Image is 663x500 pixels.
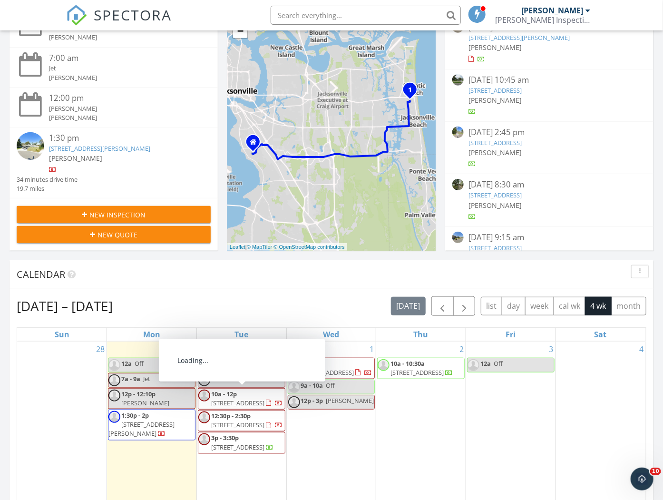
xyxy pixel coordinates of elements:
h2: [DATE] – [DATE] [17,296,113,315]
a: 9a - 11a [STREET_ADDRESS] [288,358,375,379]
a: 10a - 10:30a [STREET_ADDRESS] [377,358,465,379]
span: 10 [650,468,661,475]
a: Leaflet [230,244,245,250]
img: default-user-f0147aede5fd5fa78ca7ade42f37bd4542148d508eef1c3d3ea960f66861d68b.jpg [288,359,300,371]
span: 12:30p - 2:30p [211,412,251,420]
a: 12:30p - 2:30p [STREET_ADDRESS] [198,410,285,431]
a: [DATE] 9:15 am [STREET_ADDRESS] [PERSON_NAME] [452,232,646,274]
img: default-user-f0147aede5fd5fa78ca7ade42f37bd4542148d508eef1c3d3ea960f66861d68b.jpg [198,412,210,423]
a: Go to October 3, 2025 [547,342,556,357]
a: Go to September 29, 2025 [184,342,196,357]
div: 7:00 am [49,52,195,64]
div: 12:00 pm [49,92,195,104]
a: 1:30 pm [STREET_ADDRESS][PERSON_NAME] [PERSON_NAME] 34 minutes drive time 19.7 miles [17,132,211,193]
span: Jet [143,374,150,383]
span: 12p - 12:10p [121,390,156,398]
span: 3p - 3:30p [211,433,239,442]
div: [PERSON_NAME] [49,33,195,42]
a: [DATE] 9:00 am [STREET_ADDRESS][PERSON_NAME] [PERSON_NAME] [452,21,646,64]
div: [DATE] 8:30 am [468,179,630,191]
span: [STREET_ADDRESS] [390,368,444,377]
a: 9a - 11a [STREET_ADDRESS] [301,359,372,377]
button: day [502,297,526,315]
a: 3p - 3:30p [STREET_ADDRESS] [211,433,273,451]
span: 10a - 10:30a [390,359,425,368]
img: streetview [452,127,464,138]
img: default-user-f0147aede5fd5fa78ca7ade42f37bd4542148d508eef1c3d3ea960f66861d68b.jpg [378,359,390,371]
i: 1 [408,87,412,94]
span: 12a [480,359,491,368]
a: © MapTiler [247,244,273,250]
img: streetview [17,132,44,160]
span: 7a - 9a [121,374,140,383]
span: 12a [211,359,222,368]
span: [PERSON_NAME] [326,396,374,405]
img: default-user-f0147aede5fd5fa78ca7ade42f37bd4542148d508eef1c3d3ea960f66861d68b.jpg [198,390,210,402]
img: default-user-f0147aede5fd5fa78ca7ade42f37bd4542148d508eef1c3d3ea960f66861d68b.jpg [198,359,210,371]
a: [DATE] 8:30 am [STREET_ADDRESS] [PERSON_NAME] [452,179,646,221]
a: © OpenStreetMap contributors [274,244,345,250]
span: [PERSON_NAME] [468,148,522,157]
a: 12:30p - 2:30p [STREET_ADDRESS] [211,412,283,429]
img: streetview [452,74,464,86]
span: 12p - 3p [301,396,323,405]
img: The Best Home Inspection Software - Spectora [66,5,87,26]
img: default-user-f0147aede5fd5fa78ca7ade42f37bd4542148d508eef1c3d3ea960f66861d68b.jpg [198,374,210,386]
img: default-user-f0147aede5fd5fa78ca7ade42f37bd4542148d508eef1c3d3ea960f66861d68b.jpg [108,374,120,386]
iframe: Intercom live chat [631,468,653,490]
input: Search everything... [271,6,461,25]
div: 19.7 miles [17,184,78,193]
a: Sunday [53,328,71,341]
span: 12a [121,359,132,368]
a: [STREET_ADDRESS][PERSON_NAME] [49,144,150,153]
button: [DATE] [391,297,426,315]
span: [PERSON_NAME] [468,201,522,210]
span: Calendar [17,268,65,281]
img: default-user-f0147aede5fd5fa78ca7ade42f37bd4542148d508eef1c3d3ea960f66861d68b.jpg [108,411,120,423]
a: Saturday [593,328,609,341]
span: 9a - 11a [301,359,323,368]
button: week [525,297,554,315]
button: New Quote [17,226,211,243]
a: Go to October 4, 2025 [637,342,645,357]
img: default-user-f0147aede5fd5fa78ca7ade42f37bd4542148d508eef1c3d3ea960f66861d68b.jpg [198,433,210,445]
a: Friday [504,328,517,341]
span: Off [326,381,335,390]
img: default-user-f0147aede5fd5fa78ca7ade42f37bd4542148d508eef1c3d3ea960f66861d68b.jpg [108,390,120,402]
img: default-user-f0147aede5fd5fa78ca7ade42f37bd4542148d508eef1c3d3ea960f66861d68b.jpg [468,359,479,371]
img: streetview [452,179,464,190]
a: Thursday [412,328,430,341]
a: 10a - 12p [STREET_ADDRESS] [198,388,285,410]
span: [STREET_ADDRESS] [301,368,354,377]
a: Go to September 28, 2025 [94,342,107,357]
a: Go to September 30, 2025 [274,342,286,357]
span: SPECTORA [94,5,172,25]
div: 34 minutes drive time [17,175,78,184]
span: 8:45a - 9:45a [211,374,247,383]
div: 1:30 pm [49,132,195,144]
span: 10a - 12p [211,390,237,398]
div: [PERSON_NAME] [522,6,584,15]
button: Next [453,296,476,316]
div: [DATE] 2:45 pm [468,127,630,138]
a: Go to October 2, 2025 [458,342,466,357]
button: list [481,297,502,315]
img: default-user-f0147aede5fd5fa78ca7ade42f37bd4542148d508eef1c3d3ea960f66861d68b.jpg [288,396,300,408]
button: month [611,297,646,315]
span: New Quote [97,230,137,240]
a: Tuesday [233,328,250,341]
span: [PERSON_NAME] [49,154,102,163]
a: 10a - 12p [STREET_ADDRESS] [211,390,283,407]
span: PT [250,374,257,383]
span: 9a - 10a [301,381,323,390]
div: 730 Mccollum Cir, Neptune Beach, FL 32266 [410,89,416,95]
img: default-user-f0147aede5fd5fa78ca7ade42f37bd4542148d508eef1c3d3ea960f66861d68b.jpg [288,381,300,393]
span: Off [135,359,144,368]
a: 3p - 3:30p [STREET_ADDRESS] [198,432,285,453]
a: [STREET_ADDRESS] [468,191,522,199]
a: Monday [141,328,162,341]
a: Zoom out [233,24,247,38]
div: Jet [49,64,195,73]
span: Off [224,359,234,368]
a: [STREET_ADDRESS] [468,86,522,95]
